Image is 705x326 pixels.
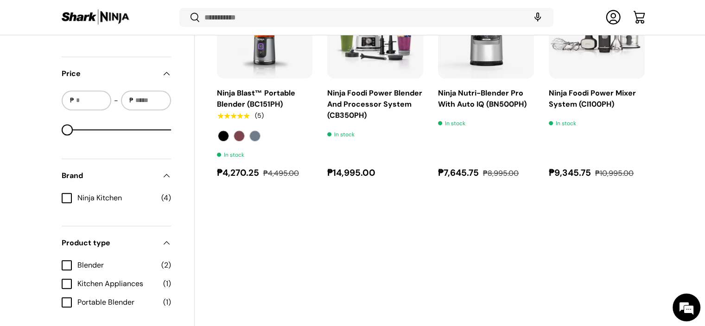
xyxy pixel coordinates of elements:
[549,88,636,109] a: Ninja Foodi Power Mixer System (CI100PH)
[128,96,134,105] span: ₱
[249,130,260,141] label: Navy Blue
[77,192,156,204] span: Ninja Kitchen
[62,237,156,249] span: Product type
[523,7,553,28] speech-search-button: Search by voice
[62,159,171,192] summary: Brand
[234,130,245,141] label: Cranberry
[327,88,422,120] a: Ninja Foodi Power Blender And Processor System (CB350PH)
[61,8,130,26] img: Shark Ninja Philippines
[62,68,156,79] span: Price
[161,260,171,271] span: (2)
[163,297,171,308] span: (1)
[77,260,156,271] span: Blender
[62,226,171,260] summary: Product type
[77,278,158,289] span: Kitchen Appliances
[77,297,158,308] span: Portable Blender
[62,170,156,181] span: Brand
[217,88,295,109] a: Ninja Blast™ Portable Blender (BC151PH)
[218,130,229,141] label: Black
[438,88,527,109] a: Ninja Nutri-Blender Pro With Auto IQ (BN500PH)
[114,95,118,106] span: -
[161,192,171,204] span: (4)
[163,278,171,289] span: (1)
[69,96,75,105] span: ₱
[62,57,171,90] summary: Price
